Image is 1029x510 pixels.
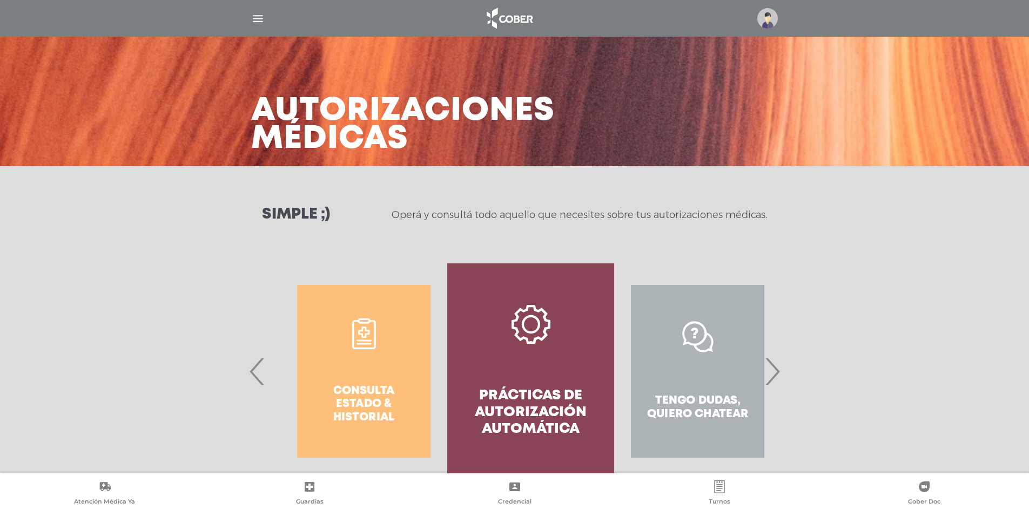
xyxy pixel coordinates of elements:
[908,498,940,507] span: Cober Doc
[757,8,778,29] img: profile-placeholder.svg
[617,480,822,508] a: Turnos
[412,480,617,508] a: Credencial
[822,480,1027,508] a: Cober Doc
[296,498,324,507] span: Guardias
[447,263,614,479] a: Prácticas de autorización automática
[709,498,730,507] span: Turnos
[467,387,595,438] h4: Prácticas de autorización automática
[262,207,330,222] h3: Simple ;)
[498,498,532,507] span: Credencial
[251,12,265,25] img: Cober_menu-lines-white.svg
[251,97,555,153] h3: Autorizaciones médicas
[74,498,135,507] span: Atención Médica Ya
[207,480,412,508] a: Guardias
[762,342,783,400] span: Next
[481,5,537,31] img: logo_cober_home-white.png
[247,342,268,400] span: Previous
[2,480,207,508] a: Atención Médica Ya
[392,208,767,221] p: Operá y consultá todo aquello que necesites sobre tus autorizaciones médicas.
